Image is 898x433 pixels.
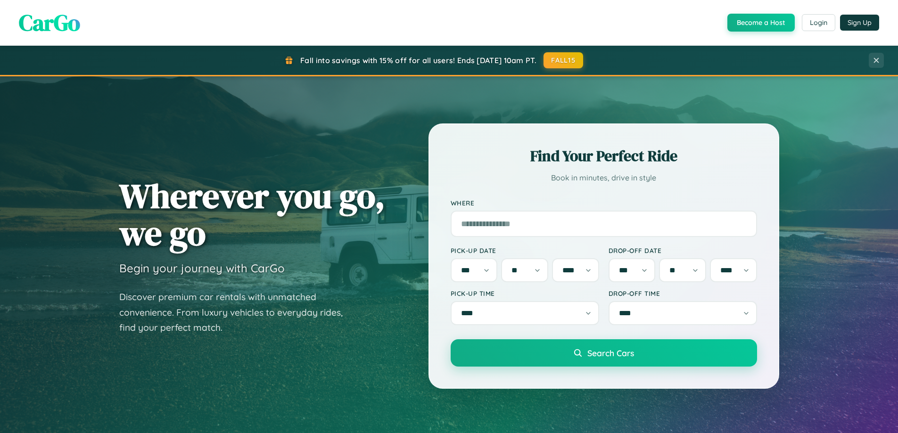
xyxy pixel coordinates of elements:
button: Become a Host [727,14,795,32]
p: Book in minutes, drive in style [451,171,757,185]
button: Login [802,14,835,31]
label: Pick-up Time [451,289,599,297]
label: Drop-off Time [609,289,757,297]
button: FALL15 [544,52,583,68]
h1: Wherever you go, we go [119,177,385,252]
h2: Find Your Perfect Ride [451,146,757,166]
button: Sign Up [840,15,879,31]
h3: Begin your journey with CarGo [119,261,285,275]
button: Search Cars [451,339,757,367]
p: Discover premium car rentals with unmatched convenience. From luxury vehicles to everyday rides, ... [119,289,355,335]
label: Where [451,199,757,207]
span: Fall into savings with 15% off for all users! Ends [DATE] 10am PT. [300,56,536,65]
label: Pick-up Date [451,246,599,254]
span: Search Cars [587,348,634,358]
label: Drop-off Date [609,246,757,254]
span: CarGo [19,7,80,38]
